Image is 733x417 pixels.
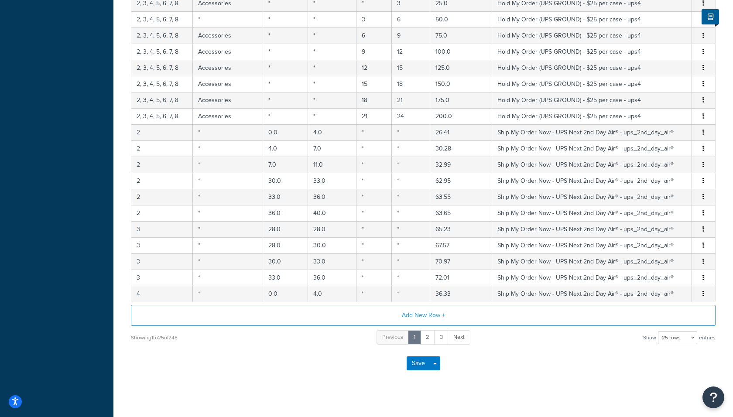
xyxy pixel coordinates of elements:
td: Accessories [193,60,263,76]
td: 7.0 [263,157,308,173]
td: Ship My Order Now - UPS Next 2nd Day Air® - ups_2nd_day_air® [492,221,692,237]
td: Hold My Order (UPS GROUND) - $25 per case - ups4 [492,108,692,124]
td: Accessories [193,44,263,60]
span: Show [643,332,656,344]
td: 175.0 [430,92,492,108]
td: 62.95 [430,173,492,189]
td: 3 [356,11,392,27]
td: 36.33 [430,286,492,302]
td: 4 [131,286,193,302]
td: 0.0 [263,124,308,140]
span: entries [699,332,716,344]
td: 2 [131,189,193,205]
button: Save [407,356,430,370]
td: 30.0 [308,237,356,253]
td: Ship My Order Now - UPS Next 2nd Day Air® - ups_2nd_day_air® [492,286,692,302]
td: 2, 3, 4, 5, 6, 7, 8 [131,108,193,124]
a: 1 [408,330,421,345]
td: Hold My Order (UPS GROUND) - $25 per case - ups4 [492,44,692,60]
td: Hold My Order (UPS GROUND) - $25 per case - ups4 [492,11,692,27]
td: 32.99 [430,157,492,173]
td: 40.0 [308,205,356,221]
td: Hold My Order (UPS GROUND) - $25 per case - ups4 [492,92,692,108]
td: 125.0 [430,60,492,76]
td: 3 [131,253,193,270]
td: 28.0 [263,221,308,237]
td: 36.0 [308,189,356,205]
span: Previous [382,333,403,341]
td: 63.55 [430,189,492,205]
td: 18 [356,92,392,108]
td: 11.0 [308,157,356,173]
td: 3 [131,237,193,253]
td: 2, 3, 4, 5, 6, 7, 8 [131,76,193,92]
td: 15 [392,60,430,76]
td: Ship My Order Now - UPS Next 2nd Day Air® - ups_2nd_day_air® [492,237,692,253]
td: 0.0 [263,286,308,302]
td: 4.0 [308,286,356,302]
button: Show Help Docs [702,9,719,24]
td: Ship My Order Now - UPS Next 2nd Day Air® - ups_2nd_day_air® [492,157,692,173]
div: Showing 1 to 25 of 248 [131,332,178,344]
td: 4.0 [263,140,308,157]
td: 2 [131,157,193,173]
td: 30.0 [263,173,308,189]
td: Accessories [193,108,263,124]
td: 28.0 [263,237,308,253]
td: 70.97 [430,253,492,270]
td: 21 [356,108,392,124]
td: 6 [392,11,430,27]
td: Accessories [193,92,263,108]
td: 2 [131,140,193,157]
td: 28.0 [308,221,356,237]
td: 15 [356,76,392,92]
td: 9 [392,27,430,44]
td: Ship My Order Now - UPS Next 2nd Day Air® - ups_2nd_day_air® [492,124,692,140]
td: 2, 3, 4, 5, 6, 7, 8 [131,92,193,108]
td: 26.41 [430,124,492,140]
td: 36.0 [263,205,308,221]
td: Accessories [193,76,263,92]
td: Hold My Order (UPS GROUND) - $25 per case - ups4 [492,76,692,92]
td: 63.65 [430,205,492,221]
td: 67.57 [430,237,492,253]
a: 2 [420,330,435,345]
button: Open Resource Center [702,386,724,408]
td: 50.0 [430,11,492,27]
td: 2, 3, 4, 5, 6, 7, 8 [131,11,193,27]
button: Add New Row + [131,305,716,326]
td: 75.0 [430,27,492,44]
td: Ship My Order Now - UPS Next 2nd Day Air® - ups_2nd_day_air® [492,140,692,157]
td: Ship My Order Now - UPS Next 2nd Day Air® - ups_2nd_day_air® [492,205,692,221]
td: 9 [356,44,392,60]
td: 2, 3, 4, 5, 6, 7, 8 [131,60,193,76]
td: 3 [131,221,193,237]
td: 2 [131,124,193,140]
td: 7.0 [308,140,356,157]
td: 33.0 [263,270,308,286]
td: 2, 3, 4, 5, 6, 7, 8 [131,44,193,60]
td: 18 [392,76,430,92]
td: 6 [356,27,392,44]
td: Accessories [193,27,263,44]
td: 65.23 [430,221,492,237]
td: Ship My Order Now - UPS Next 2nd Day Air® - ups_2nd_day_air® [492,270,692,286]
td: 21 [392,92,430,108]
td: Hold My Order (UPS GROUND) - $25 per case - ups4 [492,60,692,76]
a: Previous [377,330,409,345]
td: 33.0 [308,253,356,270]
td: 2 [131,173,193,189]
td: Ship My Order Now - UPS Next 2nd Day Air® - ups_2nd_day_air® [492,173,692,189]
td: Ship My Order Now - UPS Next 2nd Day Air® - ups_2nd_day_air® [492,253,692,270]
td: 200.0 [430,108,492,124]
td: 30.28 [430,140,492,157]
td: 33.0 [308,173,356,189]
a: 3 [434,330,449,345]
a: Next [448,330,470,345]
span: Next [453,333,465,341]
td: Ship My Order Now - UPS Next 2nd Day Air® - ups_2nd_day_air® [492,189,692,205]
td: 24 [392,108,430,124]
td: 12 [356,60,392,76]
td: 100.0 [430,44,492,60]
td: 12 [392,44,430,60]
